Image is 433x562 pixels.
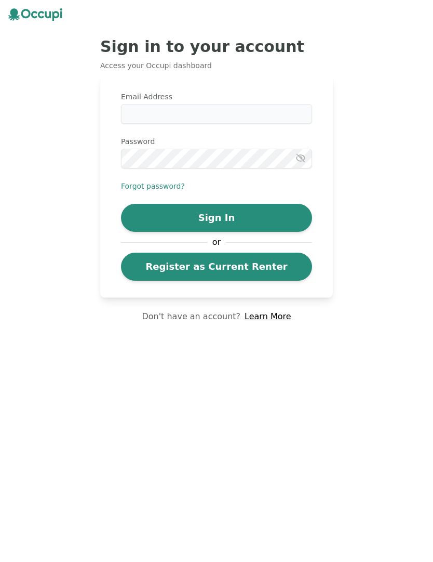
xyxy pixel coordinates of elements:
label: Password [121,136,312,147]
label: Email Address [121,92,312,102]
span: or [207,236,226,249]
p: Access your Occupi dashboard [100,60,333,71]
button: Sign In [121,204,312,232]
a: Register as Current Renter [121,253,312,281]
a: Learn More [245,310,291,323]
h2: Sign in to your account [100,37,333,56]
p: Don't have an account? [142,310,240,323]
button: Forgot password? [121,181,185,191]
